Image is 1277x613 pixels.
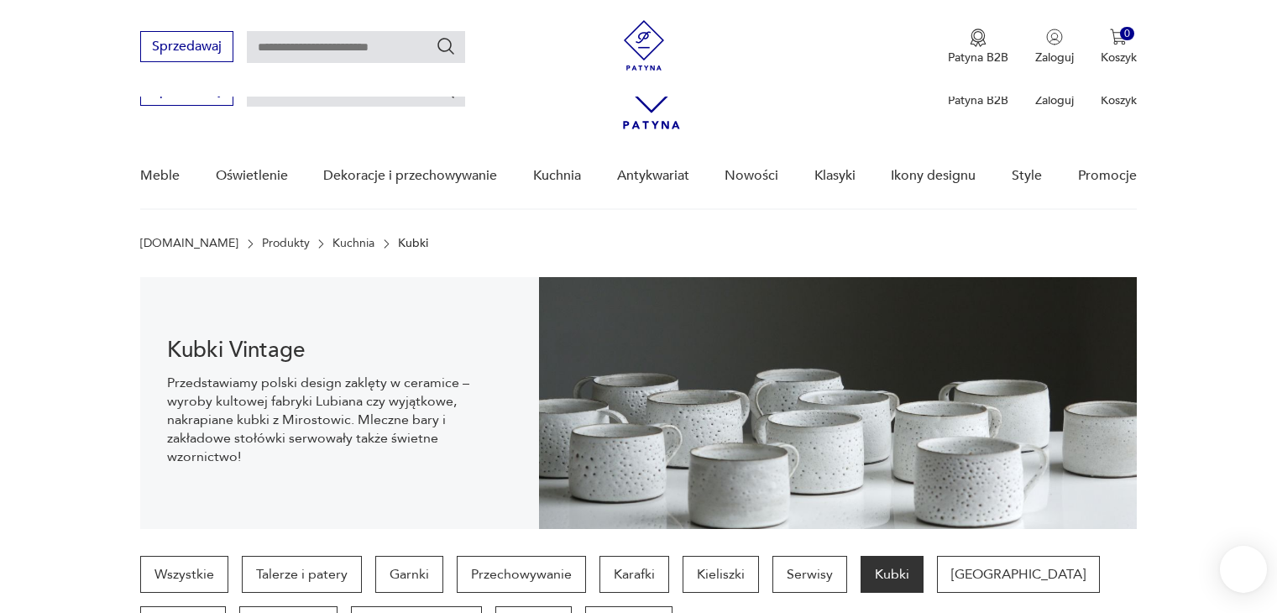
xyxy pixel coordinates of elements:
[948,29,1008,65] button: Patyna B2B
[1220,546,1267,593] iframe: Smartsupp widget button
[140,42,233,54] a: Sprzedawaj
[167,340,512,360] h1: Kubki Vintage
[539,277,1137,529] img: c6889ce7cfaffc5c673006ca7561ba64.jpg
[323,144,497,208] a: Dekoracje i przechowywanie
[617,144,689,208] a: Antykwariat
[262,237,310,250] a: Produkty
[814,144,856,208] a: Klasyki
[891,144,976,208] a: Ikony designu
[457,556,586,593] a: Przechowywanie
[1046,29,1063,45] img: Ikonka użytkownika
[948,50,1008,65] p: Patyna B2B
[619,20,669,71] img: Patyna - sklep z meblami i dekoracjami vintage
[1035,29,1074,65] button: Zaloguj
[1110,29,1127,45] img: Ikona koszyka
[140,144,180,208] a: Meble
[948,92,1008,108] p: Patyna B2B
[1120,27,1134,41] div: 0
[1101,92,1137,108] p: Koszyk
[937,556,1100,593] a: [GEOGRAPHIC_DATA]
[772,556,847,593] a: Serwisy
[140,86,233,97] a: Sprzedawaj
[970,29,987,47] img: Ikona medalu
[599,556,669,593] a: Karafki
[1012,144,1042,208] a: Style
[140,31,233,62] button: Sprzedawaj
[683,556,759,593] a: Kieliszki
[533,144,581,208] a: Kuchnia
[1078,144,1137,208] a: Promocje
[436,36,456,56] button: Szukaj
[167,374,512,466] p: Przedstawiamy polski design zaklęty w ceramice – wyroby kultowej fabryki Lubiana czy wyjątkowe, n...
[1035,50,1074,65] p: Zaloguj
[140,237,238,250] a: [DOMAIN_NAME]
[1035,92,1074,108] p: Zaloguj
[375,556,443,593] a: Garnki
[332,237,374,250] a: Kuchnia
[1101,50,1137,65] p: Koszyk
[398,237,428,250] p: Kubki
[216,144,288,208] a: Oświetlenie
[948,29,1008,65] a: Ikona medaluPatyna B2B
[140,556,228,593] a: Wszystkie
[861,556,924,593] a: Kubki
[1101,29,1137,65] button: 0Koszyk
[242,556,362,593] a: Talerze i patery
[725,144,778,208] a: Nowości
